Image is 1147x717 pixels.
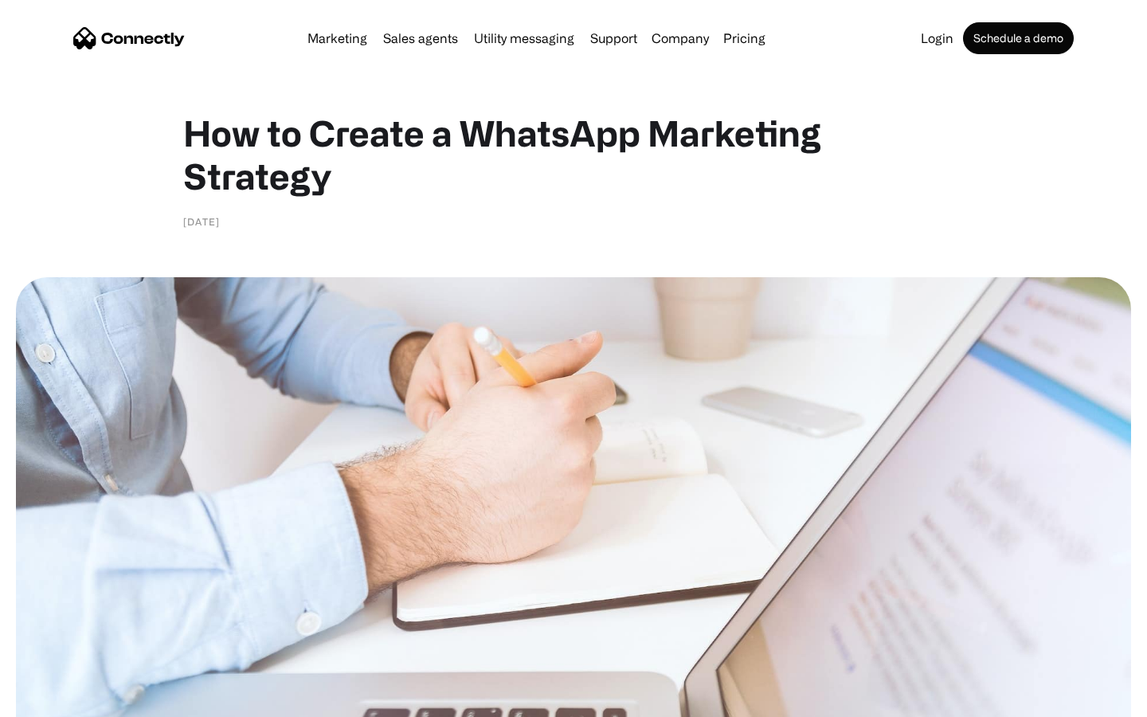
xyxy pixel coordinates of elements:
aside: Language selected: English [16,689,96,711]
a: Support [584,32,644,45]
a: Login [914,32,960,45]
a: home [73,26,185,50]
div: Company [652,27,709,49]
a: Sales agents [377,32,464,45]
h1: How to Create a WhatsApp Marketing Strategy [183,112,964,198]
a: Marketing [301,32,374,45]
a: Schedule a demo [963,22,1074,54]
a: Pricing [717,32,772,45]
div: Company [647,27,714,49]
ul: Language list [32,689,96,711]
div: [DATE] [183,214,220,229]
a: Utility messaging [468,32,581,45]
